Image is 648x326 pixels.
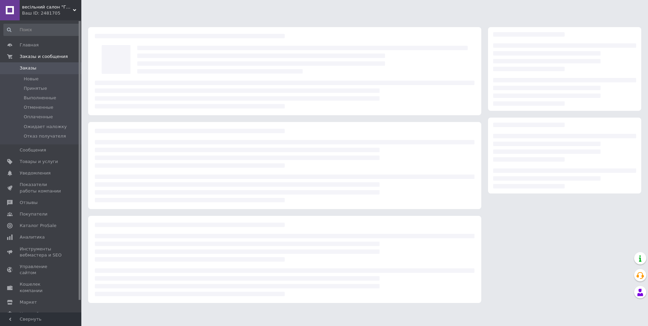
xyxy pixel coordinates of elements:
span: Управление сайтом [20,264,63,276]
span: Покупатели [20,211,47,217]
span: Показатели работы компании [20,182,63,194]
span: Главная [20,42,39,48]
span: Инструменты вебмастера и SEO [20,246,63,258]
div: Ваш ID: 2481705 [22,10,81,16]
span: Ожидает наложку [24,124,67,130]
span: весільний салон "Галатея" [22,4,73,10]
span: Отзывы [20,200,38,206]
span: Сообщения [20,147,46,153]
span: Товары и услуги [20,159,58,165]
span: Аналитика [20,234,45,240]
span: Заказы [20,65,36,71]
span: Кошелек компании [20,281,63,293]
span: Уведомления [20,170,50,176]
span: Отказ получателя [24,133,66,139]
span: Новые [24,76,39,82]
span: Маркет [20,299,37,305]
span: Заказы и сообщения [20,54,68,60]
span: Выполненные [24,95,56,101]
span: Каталог ProSale [20,223,56,229]
span: Отмененные [24,104,53,110]
span: Настройки [20,311,44,317]
span: Принятые [24,85,47,91]
input: Поиск [3,24,80,36]
span: Оплаченные [24,114,53,120]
